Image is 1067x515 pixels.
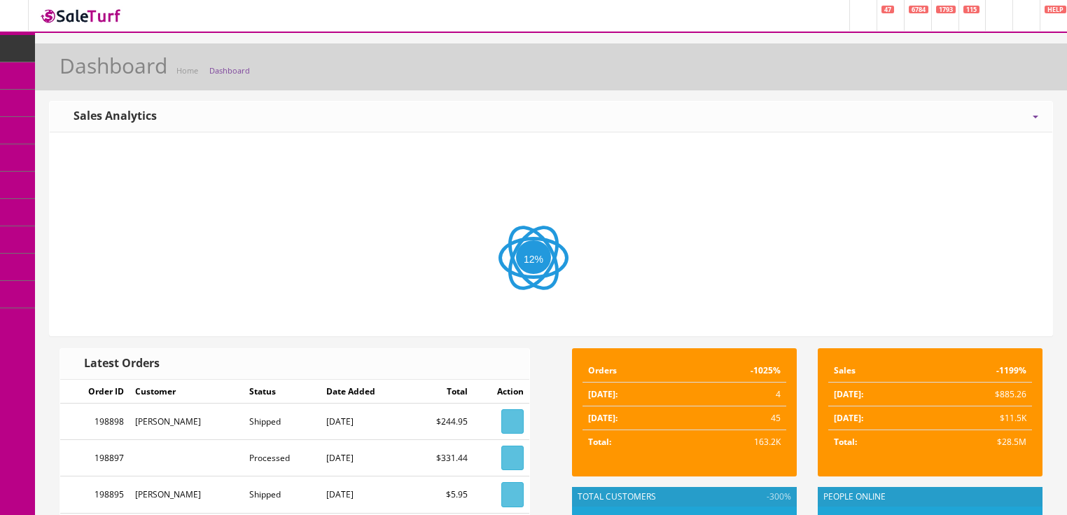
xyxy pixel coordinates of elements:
[764,490,791,503] span: -300%
[244,476,321,513] td: Shipped
[588,388,618,400] strong: [DATE]:
[926,430,1032,454] td: $28.5M
[909,6,928,13] span: 6784
[244,380,321,404] td: Status
[209,65,250,76] a: Dashboard
[60,404,130,440] td: 198898
[936,6,956,13] span: 1793
[926,406,1032,430] td: $11.5K
[588,436,611,448] strong: Total:
[244,404,321,440] td: Shipped
[321,404,410,440] td: [DATE]
[926,383,1032,406] td: $885.26
[39,6,123,25] img: SaleTurf
[60,476,130,513] td: 198895
[410,404,473,440] td: $244.95
[410,476,473,513] td: $5.95
[881,6,894,13] span: 47
[64,110,157,123] h3: Sales Analytics
[74,357,160,370] h3: Latest Orders
[60,54,167,77] h1: Dashboard
[680,430,786,454] td: 163.2K
[410,380,473,404] td: Total
[60,440,130,476] td: 198897
[680,383,786,406] td: 4
[130,476,244,513] td: [PERSON_NAME]
[680,406,786,430] td: 45
[828,359,926,383] td: Sales
[818,487,1042,507] div: People Online
[926,359,1032,383] td: -1199%
[583,359,680,383] td: Orders
[834,436,857,448] strong: Total:
[176,65,198,76] a: Home
[834,388,863,400] strong: [DATE]:
[321,476,410,513] td: [DATE]
[410,440,473,476] td: $331.44
[963,6,979,13] span: 115
[588,412,618,424] strong: [DATE]:
[834,412,863,424] strong: [DATE]:
[1045,6,1066,13] span: HELP
[60,380,130,404] td: Order ID
[321,380,410,404] td: Date Added
[473,380,529,404] td: Action
[680,359,786,383] td: -1025%
[572,487,797,507] div: Total Customers
[321,440,410,476] td: [DATE]
[244,440,321,476] td: Processed
[130,404,244,440] td: [PERSON_NAME]
[130,380,244,404] td: Customer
